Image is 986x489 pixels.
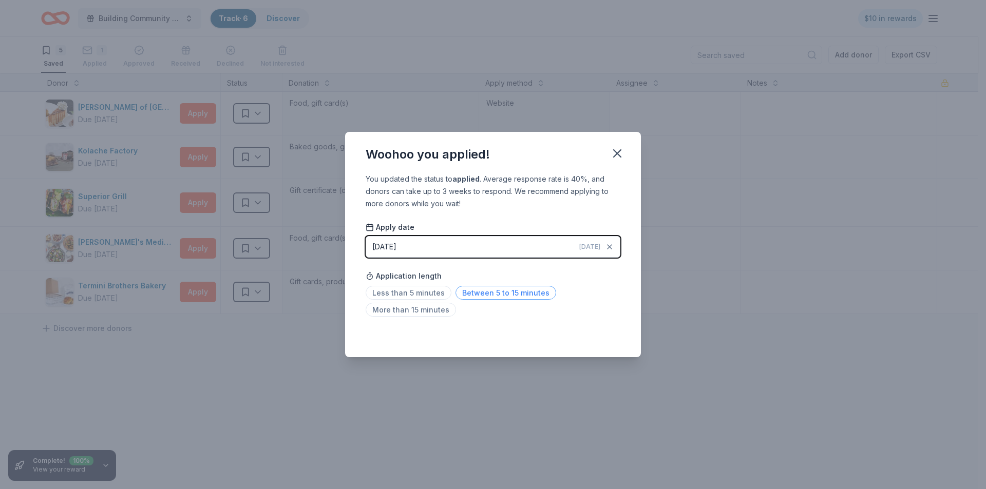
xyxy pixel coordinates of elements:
[452,174,480,183] b: applied
[366,236,620,258] button: [DATE][DATE]
[456,286,556,300] span: Between 5 to 15 minutes
[366,146,490,163] div: Woohoo you applied!
[579,243,600,251] span: [DATE]
[366,222,414,232] span: Apply date
[366,303,456,317] span: More than 15 minutes
[366,173,620,210] div: You updated the status to . Average response rate is 40%, and donors can take up to 3 weeks to re...
[366,270,442,282] span: Application length
[372,241,396,253] div: [DATE]
[366,286,451,300] span: Less than 5 minutes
